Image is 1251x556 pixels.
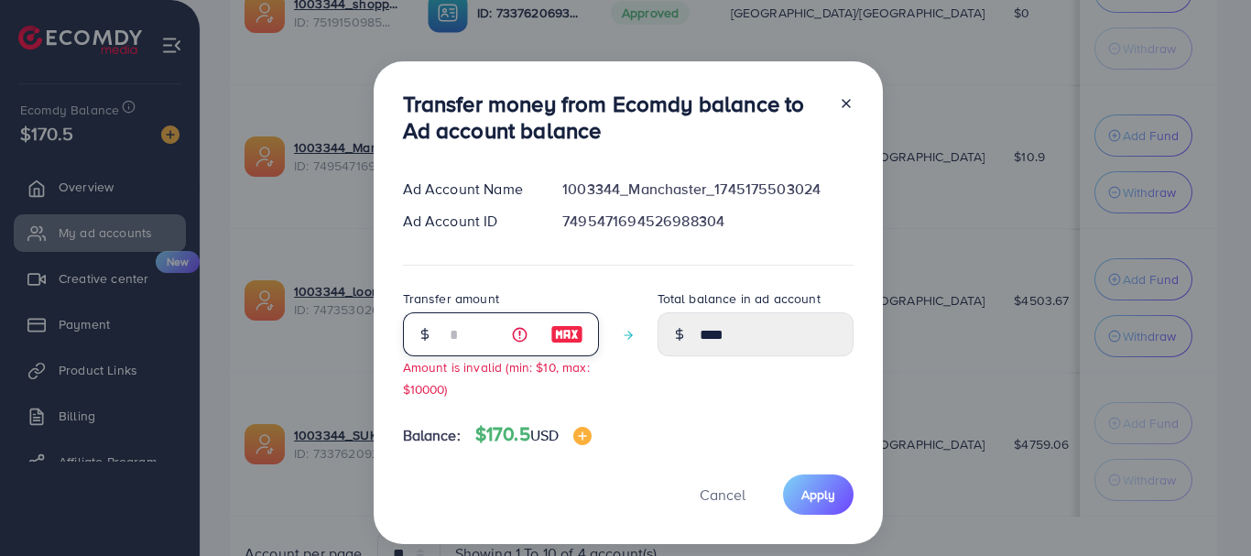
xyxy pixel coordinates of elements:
span: Balance: [403,425,461,446]
iframe: Chat [1173,474,1237,542]
img: image [550,323,583,345]
h4: $170.5 [475,423,592,446]
div: 7495471694526988304 [548,211,867,232]
span: USD [530,425,559,445]
small: Amount is invalid (min: $10, max: $10000) [403,358,590,397]
span: Cancel [700,485,745,505]
div: 1003344_Manchaster_1745175503024 [548,179,867,200]
div: Ad Account ID [388,211,549,232]
label: Total balance in ad account [658,289,821,308]
h3: Transfer money from Ecomdy balance to Ad account balance [403,91,824,144]
div: Ad Account Name [388,179,549,200]
span: Apply [801,485,835,504]
button: Apply [783,474,854,514]
button: Cancel [677,474,768,514]
label: Transfer amount [403,289,499,308]
img: image [573,427,592,445]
